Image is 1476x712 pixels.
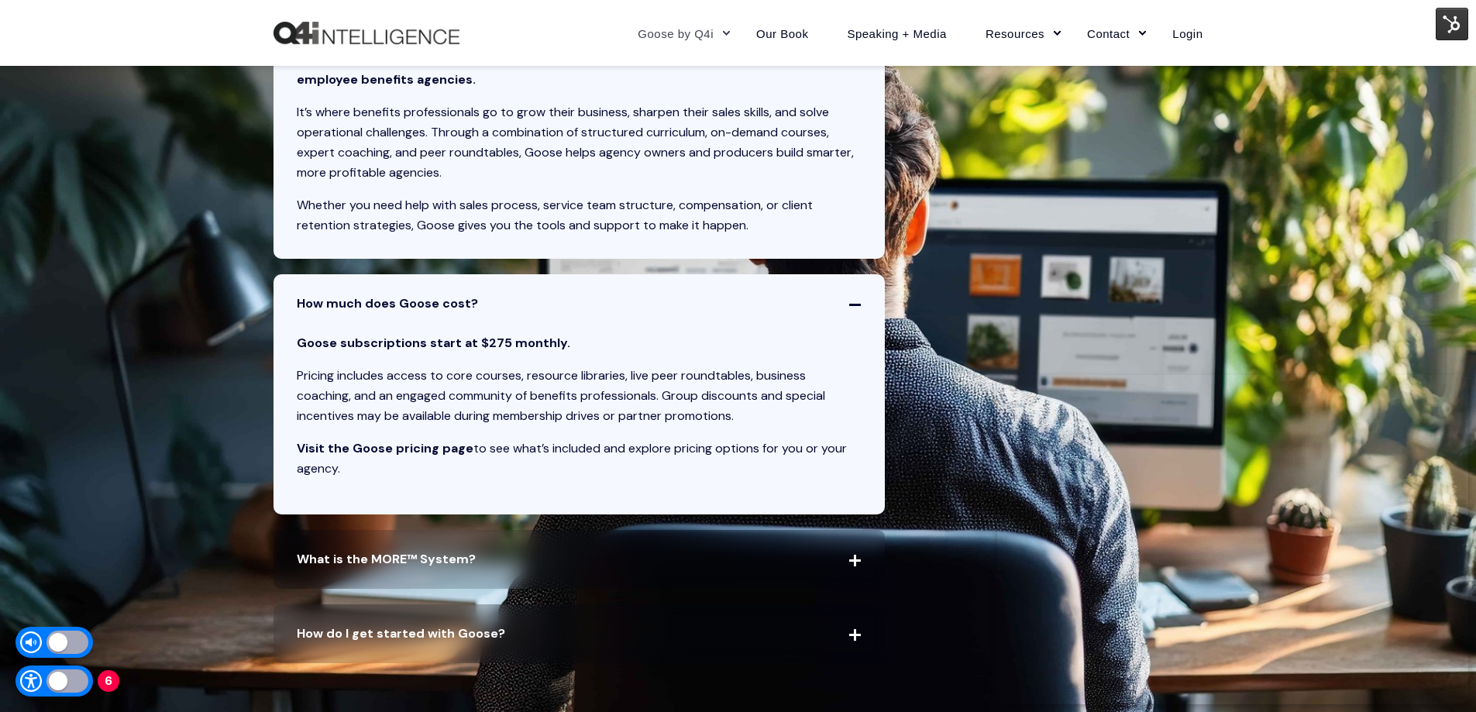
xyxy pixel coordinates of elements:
span: How much does Goose cost? [274,274,886,333]
span: How do I get started with Goose? [274,604,886,663]
p: Whether you need help with sales process, service team structure, compensation, or client retenti... [297,195,862,236]
iframe: Popup CTA [997,375,1468,704]
p: Pricing includes access to core courses, resource libraries, live peer roundtables, business coac... [297,366,862,426]
a: Visit the Goose pricing page [297,440,473,456]
a: Back to Home [274,22,459,45]
p: It’s where benefits professionals go to grow their business, sharpen their sales skills, and solv... [297,102,862,183]
p: to see what’s included and explore pricing options for you or your agency. [297,439,862,479]
img: Q4intelligence, LLC logo [274,22,459,45]
img: HubSpot Tools Menu Toggle [1436,8,1468,40]
strong: Goose subscriptions start at $275 monthly. [297,335,570,351]
span: What is the MORE™ System? [274,530,886,589]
